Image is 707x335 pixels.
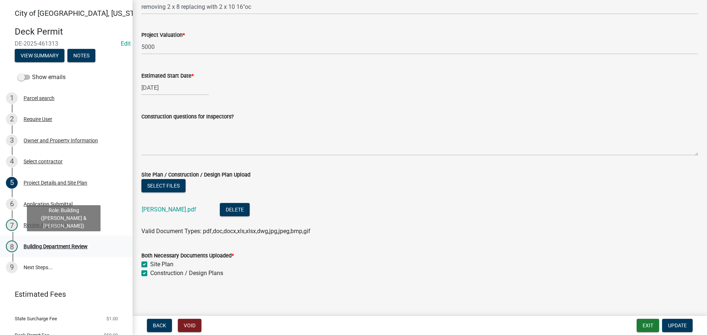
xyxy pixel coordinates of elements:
[141,179,186,192] button: Select files
[121,40,131,47] wm-modal-confirm: Edit Application Number
[15,40,118,47] span: DE-2025-461313
[24,138,98,143] div: Owner and Property Information
[15,9,149,18] span: City of [GEOGRAPHIC_DATA], [US_STATE]
[24,222,67,228] div: Review Application
[24,244,88,249] div: Building Department Review
[6,92,18,104] div: 1
[141,74,194,79] label: Estimated Start Date
[6,177,18,189] div: 5
[6,156,18,167] div: 4
[220,203,250,216] button: Delete
[24,96,54,101] div: Parcel search
[27,205,101,231] div: Role: Building ([PERSON_NAME] & [PERSON_NAME])
[15,53,64,59] wm-modal-confirm: Summary
[6,240,18,252] div: 8
[6,287,121,302] a: Estimated Fees
[220,207,250,214] wm-modal-confirm: Delete Document
[6,113,18,125] div: 2
[668,322,687,328] span: Update
[24,202,73,207] div: Application Submittal
[141,228,310,235] span: Valid Document Types: pdf,doc,docx,xls,xlsx,dwg,jpg,jpeg,bmp,gif
[147,319,172,332] button: Back
[662,319,693,332] button: Update
[150,269,223,278] label: Construction / Design Plans
[141,33,185,38] label: Project Valuation
[15,316,57,321] span: State Surcharge Fee
[637,319,659,332] button: Exit
[6,261,18,273] div: 9
[15,26,127,37] h4: Deck Permit
[6,198,18,210] div: 6
[106,316,118,321] span: $1.00
[142,206,196,213] a: [PERSON_NAME].pdf
[141,114,234,120] label: Construction questions for Inspectors?
[141,80,209,95] input: mm/dd/yyyy
[6,219,18,231] div: 7
[67,49,95,62] button: Notes
[24,159,63,164] div: Select contractor
[150,260,173,269] label: Site Plan
[15,49,64,62] button: View Summary
[121,40,131,47] a: Edit
[18,73,66,82] label: Show emails
[153,322,166,328] span: Back
[67,53,95,59] wm-modal-confirm: Notes
[24,117,52,122] div: Require User
[141,172,250,178] label: Site Plan / Construction / Design Plan Upload
[141,253,234,259] label: Both Necessary Documents Uploaded
[24,180,87,185] div: Project Details and Site Plan
[178,319,201,332] button: Void
[6,135,18,146] div: 3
